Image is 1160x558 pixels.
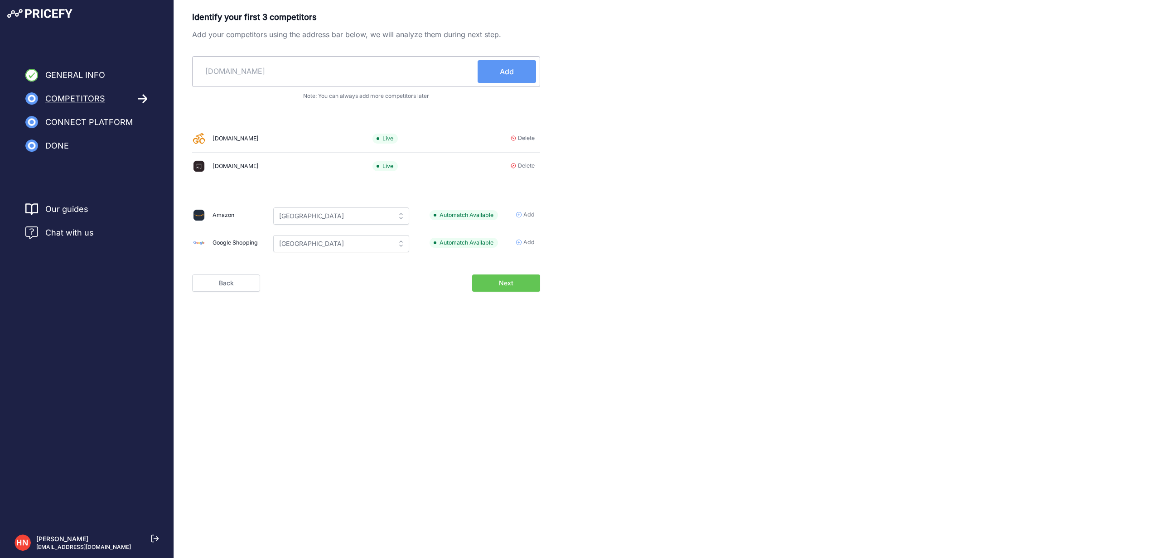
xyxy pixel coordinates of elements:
[213,211,234,220] div: Amazon
[45,92,105,105] span: Competitors
[518,162,535,170] span: Delete
[213,135,259,143] div: [DOMAIN_NAME]
[430,210,498,221] span: Automatch Available
[192,11,540,24] p: Identify your first 3 competitors
[7,9,72,18] img: Pricefy Logo
[523,238,535,247] span: Add
[518,134,535,143] span: Delete
[192,29,540,40] p: Add your competitors using the address bar below, we will analyze them during next step.
[25,226,94,239] a: Chat with us
[36,544,131,551] p: [EMAIL_ADDRESS][DOMAIN_NAME]
[45,116,133,129] span: Connect Platform
[192,274,260,292] a: Back
[45,69,105,82] span: General Info
[500,66,514,77] span: Add
[372,134,398,144] span: Live
[372,161,398,172] span: Live
[213,162,259,171] div: [DOMAIN_NAME]
[45,203,88,216] a: Our guides
[523,211,535,219] span: Add
[45,139,69,152] span: Done
[430,238,498,248] span: Automatch Available
[499,279,513,288] span: Next
[36,534,131,544] p: [PERSON_NAME]
[45,226,94,239] span: Chat with us
[273,235,409,252] input: Please select a country
[192,92,540,100] p: Note: You can always add more competitors later
[478,60,536,83] button: Add
[273,207,409,225] input: Please select a country
[213,239,258,247] div: Google Shopping
[472,274,540,292] button: Next
[196,60,478,82] input: https://www.example.com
